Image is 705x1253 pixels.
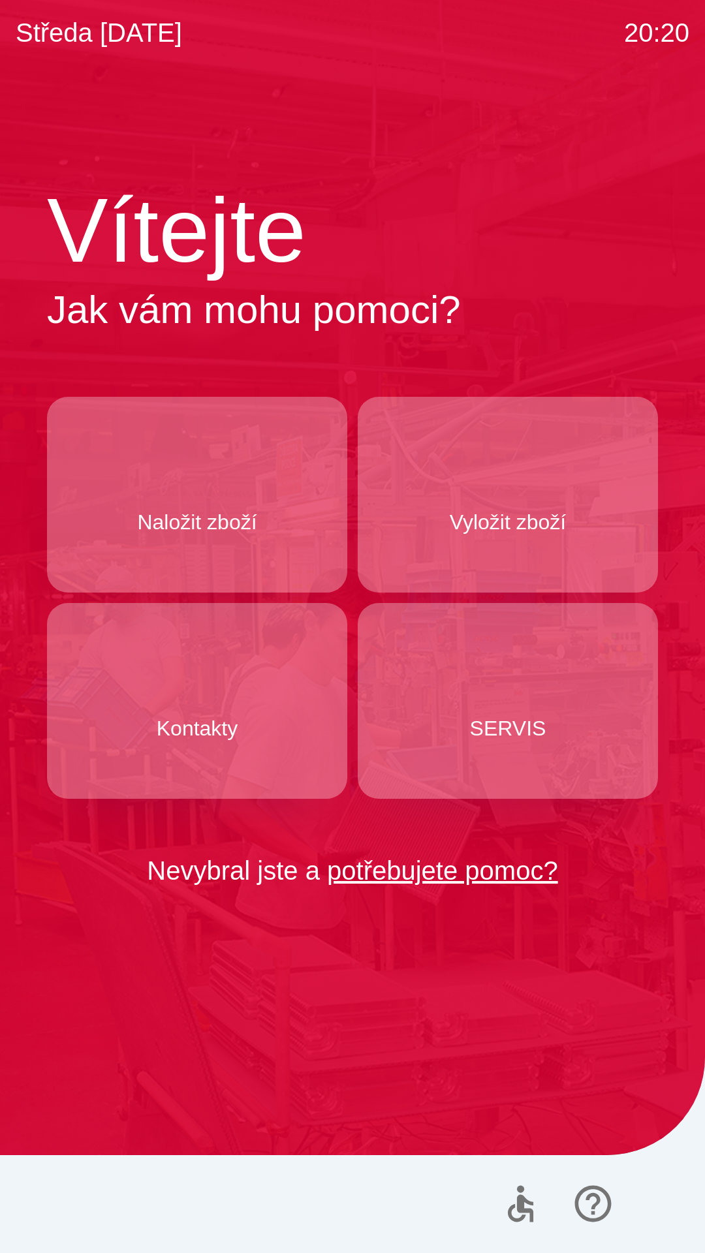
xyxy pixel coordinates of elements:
[644,1186,679,1222] img: cs flag
[327,856,558,885] a: potřebujete pomoc?
[470,713,546,744] p: SERVIS
[47,603,347,799] button: Kontakty
[168,444,226,501] img: 918cc13a-b407-47b8-8082-7d4a57a89498.png
[479,650,537,707] img: 7408382d-57dc-4d4c-ad5a-dca8f73b6e74.png
[47,91,658,154] img: Logo
[47,397,347,593] button: Naložit zboží
[16,13,182,52] p: středa [DATE]
[479,444,537,501] img: 2fb22d7f-6f53-46d3-a092-ee91fce06e5d.png
[157,713,238,744] p: Kontakty
[168,650,226,707] img: 072f4d46-cdf8-44b2-b931-d189da1a2739.png
[358,603,658,799] button: SERVIS
[624,13,689,52] p: 20:20
[47,175,658,286] h1: Vítejte
[450,506,566,538] p: Vyložit zboží
[137,506,257,538] p: Naložit zboží
[47,851,658,890] p: Nevybral jste a
[47,286,658,334] h2: Jak vám mohu pomoci?
[358,397,658,593] button: Vyložit zboží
